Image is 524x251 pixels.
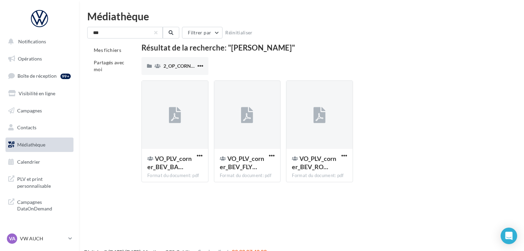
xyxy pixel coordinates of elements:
button: Filtrer par [182,27,223,39]
button: Réinitialiser [223,29,255,37]
div: 99+ [60,74,71,79]
a: Visibilité en ligne [4,86,75,101]
a: Médiathèque [4,138,75,152]
span: 2_OP_CORNER_BEV [163,63,208,69]
div: Médiathèque [87,11,516,21]
span: VO_PLV_corner_BEV_ROLLUP_850x2000mm_HD [292,155,336,171]
span: Contacts [17,124,36,130]
a: Campagnes [4,103,75,118]
div: Format du document: pdf [220,173,275,179]
span: PLV et print personnalisable [17,174,71,189]
span: Partagés avec moi [94,59,125,72]
span: Médiathèque [17,142,45,148]
span: Campagnes DataOnDemand [17,197,71,212]
span: Mes fichiers [94,47,121,53]
span: Campagnes [17,107,42,113]
span: Notifications [18,39,46,44]
a: Boîte de réception99+ [4,68,75,83]
button: Notifications [4,34,72,49]
span: Visibilité en ligne [19,90,55,96]
a: PLV et print personnalisable [4,172,75,192]
a: Contacts [4,120,75,135]
p: VW AUCH [20,235,66,242]
div: Format du document: pdf [292,173,347,179]
span: Opérations [18,56,42,62]
span: Calendrier [17,159,40,165]
a: Opérations [4,52,75,66]
span: Boîte de réception [18,73,57,79]
a: Campagnes DataOnDemand [4,195,75,215]
div: Open Intercom Messenger [501,228,517,244]
a: VA VW AUCH [5,232,73,245]
span: VA [9,235,15,242]
span: VO_PLV_corner_BEV_BACHUP_6x1m_HD [147,155,192,171]
div: Résultat de la recherche: "[PERSON_NAME]" [141,44,498,52]
span: VO_PLV_corner_BEV_FLYINGBANNER_800x3300mm_HD [220,155,264,171]
a: Calendrier [4,155,75,169]
div: Format du document: pdf [147,173,203,179]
